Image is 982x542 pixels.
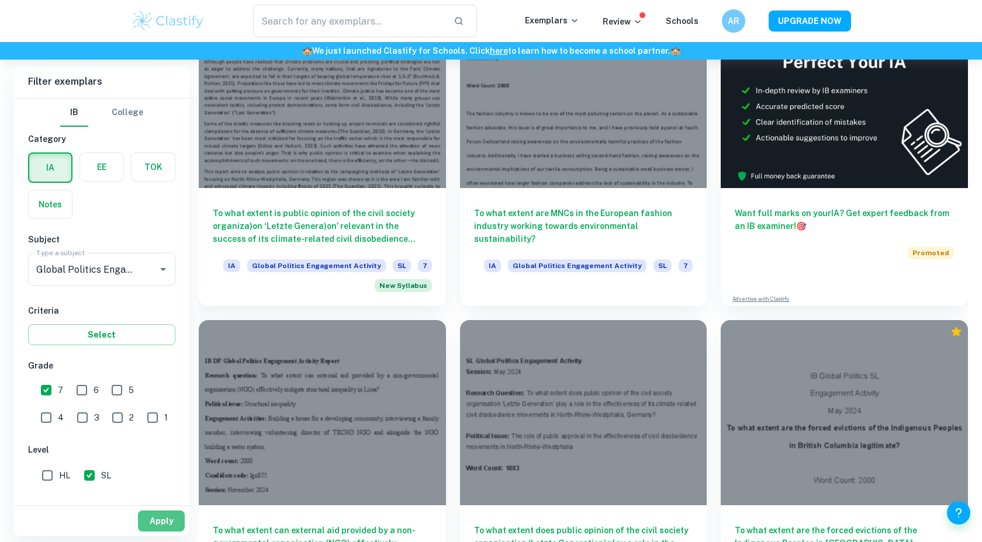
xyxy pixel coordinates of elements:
[213,207,432,245] h6: To what extent is public opinion of the civil society organiza)on ‘Letzte Genera)on’ relevant in ...
[138,510,185,531] button: Apply
[94,411,99,424] span: 3
[94,384,99,397] span: 6
[950,326,962,338] div: Premium
[28,443,175,456] h6: Level
[80,153,123,181] button: EE
[908,246,954,259] span: Promoted
[947,501,970,524] button: Help and Feedback
[155,261,171,277] button: Open
[375,279,432,292] span: New Syllabus
[58,384,63,397] span: 7
[732,295,789,303] a: Advertise with Clastify
[101,469,111,482] span: SL
[721,3,968,306] a: Want full marks on yourIA? Get expert feedback from an IB examiner!PromotedAdvertise with Clastify
[59,469,70,482] span: HL
[223,259,240,272] span: IA
[525,14,579,27] p: Exemplars
[727,15,741,27] h6: AR
[603,15,642,28] p: Review
[418,259,432,272] span: 7
[164,411,168,424] span: 1
[460,3,707,306] a: To what extent are MNCs in the European fashion industry working towards environmental sustainabi...
[58,411,64,424] span: 4
[253,5,444,37] input: Search for any exemplars...
[735,207,954,232] h6: Want full marks on your IA ? Get expert feedback from an IB examiner!
[474,207,693,245] h6: To what extent are MNCs in the European fashion industry working towards environmental sustainabi...
[679,259,693,272] span: 7
[36,248,85,258] label: Type a subject
[796,221,806,231] span: 🎯
[769,11,851,32] button: UPGRADE NOW
[670,46,680,55] span: 🏫
[2,44,980,57] h6: We just launched Clastify for Schools. Click to learn how to become a school partner.
[28,233,175,246] h6: Subject
[721,3,968,188] img: Thumbnail
[29,190,72,218] button: Notes
[247,259,386,272] span: Global Politics Engagement Activity
[132,153,175,181] button: TOK
[375,279,432,292] div: Starting from the May 2026 session, the Global Politics Engagement Activity requirements have cha...
[722,9,745,33] button: AR
[14,65,189,98] h6: Filter exemplars
[60,99,88,127] button: IB
[60,99,143,127] div: Filter type choice
[29,154,71,182] button: IA
[129,384,134,397] span: 5
[508,259,646,272] span: Global Politics Engagement Activity
[131,9,205,33] img: Clastify logo
[666,16,699,26] a: Schools
[490,46,508,55] a: here
[28,304,175,317] h6: Criteria
[302,46,312,55] span: 🏫
[653,259,672,272] span: SL
[112,99,143,127] button: College
[129,411,134,424] span: 2
[28,133,175,145] h6: Category
[393,259,411,272] span: SL
[28,324,175,345] button: Select
[199,3,446,306] a: To what extent is public opinion of the civil society organiza)on ‘Letzte Genera)on’ relevant in ...
[484,259,501,272] span: IA
[28,359,175,372] h6: Grade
